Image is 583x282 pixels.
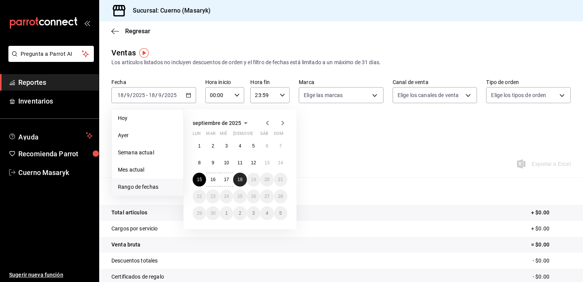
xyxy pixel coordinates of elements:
[247,139,260,153] button: 5 de septiembre de 2025
[299,79,383,85] label: Marca
[274,156,287,170] button: 14 de septiembre de 2025
[111,186,571,196] p: Resumen
[197,194,202,199] abbr: 22 de septiembre de 2025
[18,96,93,106] span: Inventarios
[250,79,290,85] label: Hora fin
[260,139,274,153] button: 6 de septiembre de 2025
[220,190,233,203] button: 24 de septiembre de 2025
[127,6,211,15] h3: Sucursal: Cuerno (Masaryk)
[111,257,158,265] p: Descuentos totales
[491,91,546,99] span: Elige los tipos de orden
[210,177,215,182] abbr: 16 de septiembre de 2025
[206,156,219,170] button: 9 de septiembre de 2025
[393,79,477,85] label: Canal de venta
[111,58,571,66] div: Los artículos listados no incluyen descuentos de orden y el filtro de fechas está limitado a un m...
[5,55,94,63] a: Pregunta a Parrot AI
[193,156,206,170] button: 8 de septiembre de 2025
[264,194,269,199] abbr: 27 de septiembre de 2025
[111,209,147,217] p: Total artículos
[210,194,215,199] abbr: 23 de septiembre de 2025
[237,160,242,165] abbr: 11 de septiembre de 2025
[18,131,83,140] span: Ayuda
[533,273,571,281] p: - $0.00
[251,177,256,182] abbr: 19 de septiembre de 2025
[125,28,150,35] span: Regresar
[260,173,274,186] button: 20 de septiembre de 2025
[260,190,274,203] button: 27 de septiembre de 2025
[197,211,202,216] abbr: 29 de septiembre de 2025
[531,209,571,217] p: + $0.00
[111,241,140,249] p: Venta bruta
[164,92,177,98] input: ----
[21,50,82,58] span: Pregunta a Parrot AI
[111,47,136,58] div: Ventas
[252,211,255,216] abbr: 3 de octubre de 2025
[233,156,246,170] button: 11 de septiembre de 2025
[155,92,158,98] span: /
[225,143,228,149] abbr: 3 de septiembre de 2025
[193,139,206,153] button: 1 de septiembre de 2025
[206,173,219,186] button: 16 de septiembre de 2025
[118,149,177,157] span: Semana actual
[260,156,274,170] button: 13 de septiembre de 2025
[9,271,93,279] span: Sugerir nueva función
[274,139,287,153] button: 7 de septiembre de 2025
[193,120,241,126] span: septiembre de 2025
[233,131,278,139] abbr: jueves
[247,131,253,139] abbr: viernes
[220,206,233,220] button: 1 de octubre de 2025
[531,241,571,249] p: = $0.00
[533,257,571,265] p: - $0.00
[304,91,343,99] span: Elige las marcas
[126,92,130,98] input: --
[8,46,94,62] button: Pregunta a Parrot AI
[274,131,283,139] abbr: domingo
[224,160,229,165] abbr: 10 de septiembre de 2025
[198,143,201,149] abbr: 1 de septiembre de 2025
[206,206,219,220] button: 30 de septiembre de 2025
[264,177,269,182] abbr: 20 de septiembre de 2025
[111,79,196,85] label: Fecha
[206,139,219,153] button: 2 de septiembre de 2025
[148,92,155,98] input: --
[118,131,177,139] span: Ayer
[158,92,162,98] input: --
[118,166,177,174] span: Mes actual
[117,92,124,98] input: --
[251,160,256,165] abbr: 12 de septiembre de 2025
[146,92,148,98] span: -
[193,190,206,203] button: 22 de septiembre de 2025
[130,92,132,98] span: /
[118,183,177,191] span: Rango de fechas
[220,156,233,170] button: 10 de septiembre de 2025
[239,143,242,149] abbr: 4 de septiembre de 2025
[266,143,268,149] abbr: 6 de septiembre de 2025
[124,92,126,98] span: /
[206,131,215,139] abbr: martes
[111,28,150,35] button: Regresar
[18,149,93,159] span: Recomienda Parrot
[237,194,242,199] abbr: 25 de septiembre de 2025
[278,177,283,182] abbr: 21 de septiembre de 2025
[220,131,227,139] abbr: miércoles
[398,91,459,99] span: Elige los canales de venta
[260,206,274,220] button: 4 de octubre de 2025
[237,177,242,182] abbr: 18 de septiembre de 2025
[252,143,255,149] abbr: 5 de septiembre de 2025
[111,225,158,233] p: Cargos por servicio
[139,48,149,58] img: Tooltip marker
[193,118,250,128] button: septiembre de 2025
[118,114,177,122] span: Hoy
[531,225,571,233] p: + $0.00
[278,194,283,199] abbr: 28 de septiembre de 2025
[274,206,287,220] button: 5 de octubre de 2025
[193,206,206,220] button: 29 de septiembre de 2025
[247,206,260,220] button: 3 de octubre de 2025
[193,131,201,139] abbr: lunes
[264,160,269,165] abbr: 13 de septiembre de 2025
[162,92,164,98] span: /
[274,190,287,203] button: 28 de septiembre de 2025
[224,177,229,182] abbr: 17 de septiembre de 2025
[84,20,90,26] button: open_drawer_menu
